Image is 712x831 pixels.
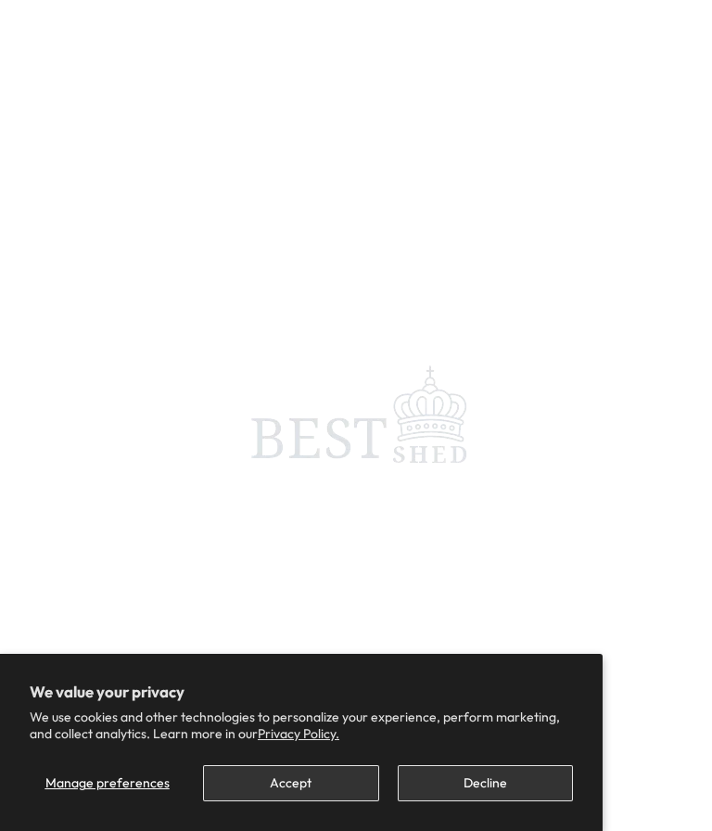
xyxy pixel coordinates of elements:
button: Manage preferences [30,765,184,801]
h2: We value your privacy [30,684,573,700]
p: We use cookies and other technologies to personalize your experience, perform marketing, and coll... [30,709,573,742]
button: Decline [398,765,573,801]
span: Manage preferences [45,774,170,791]
a: Privacy Policy. [258,725,339,742]
button: Accept [203,765,378,801]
